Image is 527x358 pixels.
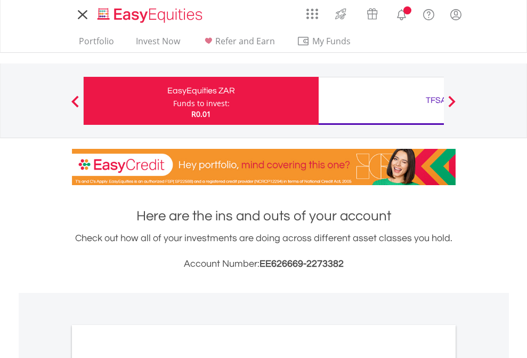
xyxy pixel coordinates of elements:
img: EasyCredit Promotion Banner [72,149,456,185]
a: Notifications [388,3,415,24]
span: EE626669-2273382 [260,259,344,269]
a: Home page [93,3,207,24]
a: Invest Now [132,36,184,52]
img: EasyEquities_Logo.png [95,6,207,24]
span: R0.01 [191,109,211,119]
span: My Funds [297,34,367,48]
button: Previous [64,101,86,112]
a: Portfolio [75,36,118,52]
span: Refer and Earn [215,35,275,47]
div: EasyEquities ZAR [90,83,312,98]
img: grid-menu-icon.svg [306,8,318,20]
a: AppsGrid [299,3,325,20]
a: My Profile [442,3,469,26]
div: Funds to invest: [173,98,230,109]
div: Check out how all of your investments are doing across different asset classes you hold. [72,231,456,272]
button: Next [441,101,463,112]
img: vouchers-v2.svg [363,5,381,22]
img: thrive-v2.svg [332,5,350,22]
h1: Here are the ins and outs of your account [72,206,456,226]
a: Refer and Earn [198,36,279,52]
a: Vouchers [356,3,388,22]
h3: Account Number: [72,257,456,272]
a: FAQ's and Support [415,3,442,24]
